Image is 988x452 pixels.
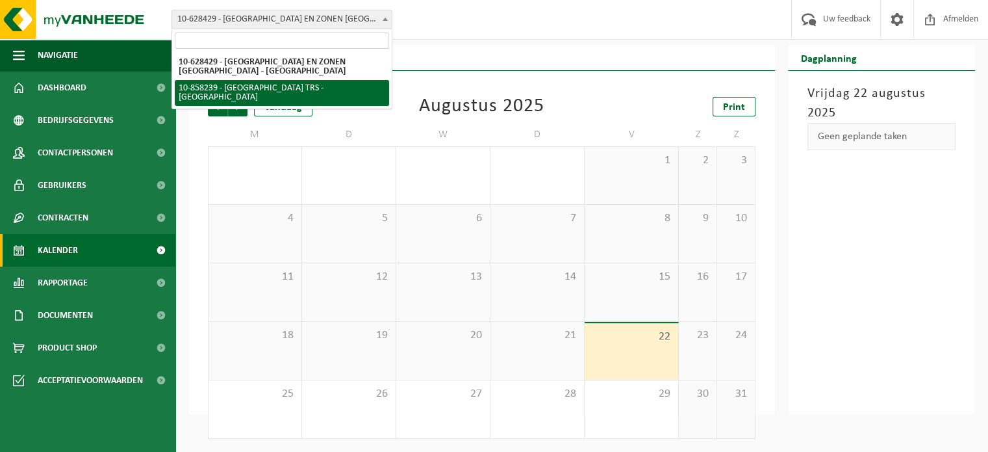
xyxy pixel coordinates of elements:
span: 14 [497,270,577,284]
span: Rapportage [38,267,88,299]
h3: Vrijdag 22 augustus 2025 [807,84,956,123]
span: 30 [685,387,710,401]
span: 2 [685,153,710,168]
span: 19 [309,328,389,343]
span: 22 [591,330,672,344]
span: 11 [215,270,295,284]
span: 13 [403,270,483,284]
span: 12 [309,270,389,284]
span: Dashboard [38,72,86,104]
span: 8 [591,211,672,226]
span: 17 [724,270,748,284]
span: Print [723,102,745,113]
span: 20 [403,328,483,343]
span: Gebruikers [38,169,86,202]
span: 18 [215,328,295,343]
span: 4 [215,211,295,226]
span: Navigatie [38,39,78,72]
span: 6 [403,211,483,226]
span: 28 [497,387,577,401]
span: 9 [685,211,710,226]
span: 3 [724,153,748,168]
td: Z [717,123,755,146]
td: D [490,123,585,146]
span: 21 [497,328,577,343]
div: Augustus 2025 [419,97,544,116]
span: Product Shop [38,332,97,364]
span: Contactpersonen [38,137,113,169]
span: 23 [685,328,710,343]
span: 31 [724,387,748,401]
div: Geen geplande taken [807,123,956,150]
span: 16 [685,270,710,284]
span: Contracten [38,202,88,234]
span: 15 [591,270,672,284]
span: 10 [724,211,748,226]
span: 26 [309,387,389,401]
span: 25 [215,387,295,401]
div: Vandaag [254,97,312,116]
li: 10-858239 - [GEOGRAPHIC_DATA] TRS - [GEOGRAPHIC_DATA] [175,80,389,106]
td: M [208,123,302,146]
span: Acceptatievoorwaarden [38,364,143,397]
h2: Dagplanning [788,45,870,70]
td: Z [679,123,717,146]
span: 29 [591,387,672,401]
span: 24 [724,328,748,343]
td: D [302,123,396,146]
span: 7 [497,211,577,226]
span: Kalender [38,234,78,267]
span: 27 [403,387,483,401]
span: Documenten [38,299,93,332]
span: 1 [591,153,672,168]
span: 5 [309,211,389,226]
span: 10-628429 - CASTELEYN EN ZONEN NV - MEULEBEKE [172,10,392,29]
a: Print [713,97,755,116]
li: 10-628429 - [GEOGRAPHIC_DATA] EN ZONEN [GEOGRAPHIC_DATA] - [GEOGRAPHIC_DATA] [175,54,389,80]
td: W [396,123,490,146]
td: V [585,123,679,146]
span: Bedrijfsgegevens [38,104,114,137]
